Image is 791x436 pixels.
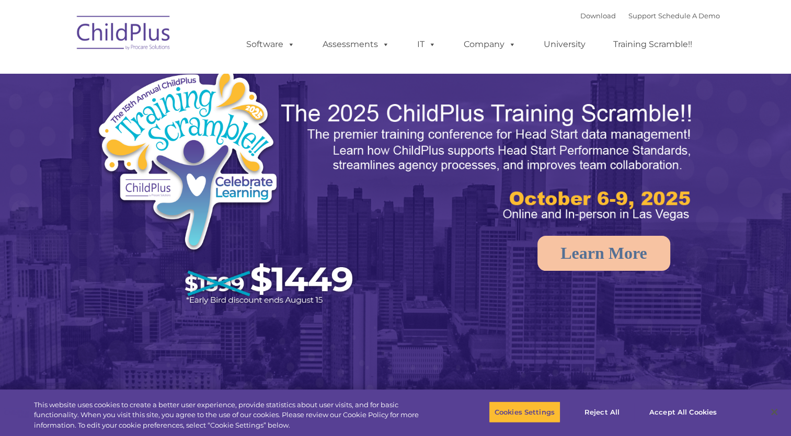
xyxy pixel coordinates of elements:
a: Training Scramble!! [603,34,703,55]
a: Company [453,34,526,55]
span: Last name [145,69,177,77]
a: IT [407,34,446,55]
div: This website uses cookies to create a better user experience, provide statistics about user visit... [34,400,435,431]
a: University [533,34,596,55]
span: Phone number [145,112,190,120]
img: ChildPlus by Procare Solutions [72,8,176,61]
a: Schedule A Demo [658,12,720,20]
a: Learn More [537,236,670,271]
button: Accept All Cookies [644,401,723,423]
a: Download [580,12,616,20]
a: Software [236,34,305,55]
a: Support [628,12,656,20]
button: Close [763,400,786,423]
font: | [580,12,720,20]
button: Cookies Settings [489,401,560,423]
button: Reject All [569,401,635,423]
a: Assessments [312,34,400,55]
